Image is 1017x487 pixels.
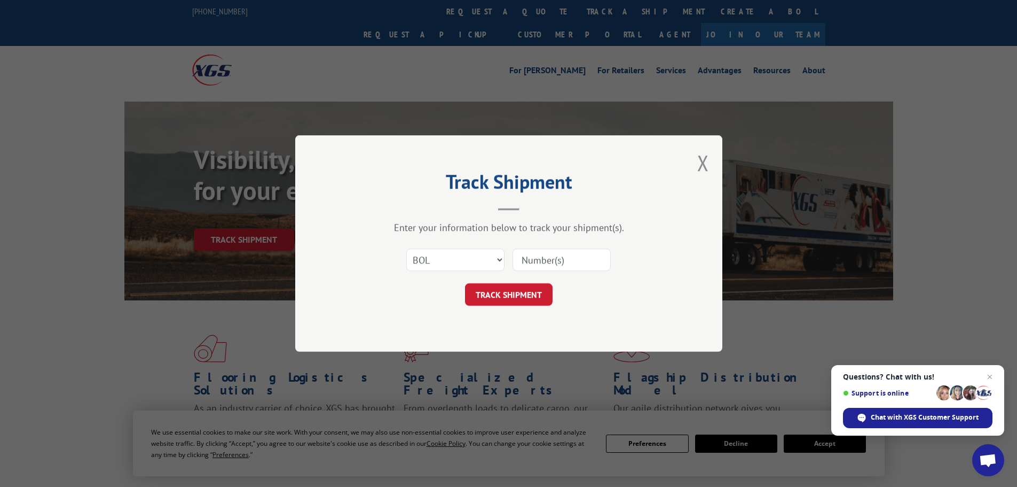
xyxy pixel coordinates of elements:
[843,373,992,381] span: Questions? Chat with us!
[972,444,1004,476] div: Open chat
[843,408,992,428] div: Chat with XGS Customer Support
[871,413,979,422] span: Chat with XGS Customer Support
[697,149,709,177] button: Close modal
[349,174,669,195] h2: Track Shipment
[843,389,933,397] span: Support is online
[983,370,996,383] span: Close chat
[513,249,611,271] input: Number(s)
[465,283,553,306] button: TRACK SHIPMENT
[349,221,669,234] div: Enter your information below to track your shipment(s).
